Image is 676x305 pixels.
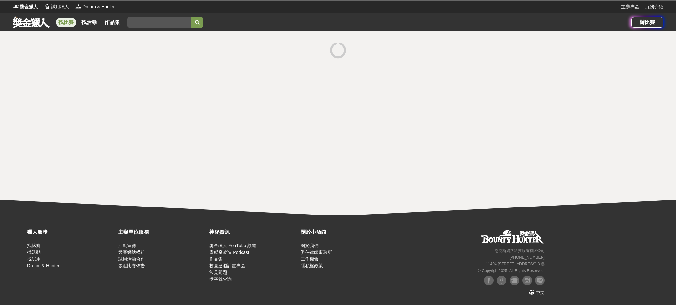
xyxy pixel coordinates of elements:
[118,263,145,268] a: 張貼比賽佈告
[44,4,69,10] a: Logo試用獵人
[536,290,545,295] span: 中文
[13,4,38,10] a: Logo獎金獵人
[535,276,545,285] img: LINE
[75,3,82,10] img: Logo
[301,243,319,248] a: 關於我們
[478,269,545,273] small: © Copyright 2025 . All Rights Reserved.
[27,243,41,248] a: 找比賽
[301,263,323,268] a: 隱私權政策
[209,250,249,255] a: 靈感魔改造 Podcast
[118,256,145,262] a: 試用活動合作
[301,250,332,255] a: 委任律師事務所
[27,228,115,236] div: 獵人服務
[13,3,19,10] img: Logo
[82,4,115,10] span: Dream & Hunter
[484,276,494,285] img: Facebook
[209,243,256,248] a: 獎金獵人 YouTube 頻道
[209,256,223,262] a: 作品集
[44,3,50,10] img: Logo
[486,262,545,266] small: 11494 [STREET_ADDRESS] 3 樓
[301,256,319,262] a: 工作機會
[209,277,232,282] a: 獎字號查詢
[510,255,545,260] small: [PHONE_NUMBER]
[118,228,206,236] div: 主辦單位服務
[631,17,663,28] a: 辦比賽
[118,243,136,248] a: 活動宣傳
[27,256,41,262] a: 找試用
[27,263,59,268] a: Dream & Hunter
[645,4,663,10] a: 服務介紹
[79,18,99,27] a: 找活動
[102,18,122,27] a: 作品集
[495,248,545,253] small: 恩克斯網路科技股份有限公司
[209,228,297,236] div: 神秘資源
[75,4,115,10] a: LogoDream & Hunter
[621,4,639,10] a: 主辦專區
[301,228,388,236] div: 關於小酒館
[27,250,41,255] a: 找活動
[20,4,38,10] span: 獎金獵人
[209,263,245,268] a: 校園巡迴計畫專區
[209,270,227,275] a: 常見問題
[51,4,69,10] span: 試用獵人
[497,276,506,285] img: Facebook
[56,18,76,27] a: 找比賽
[118,250,145,255] a: 競賽網站模組
[510,276,519,285] img: Plurk
[522,276,532,285] img: Instagram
